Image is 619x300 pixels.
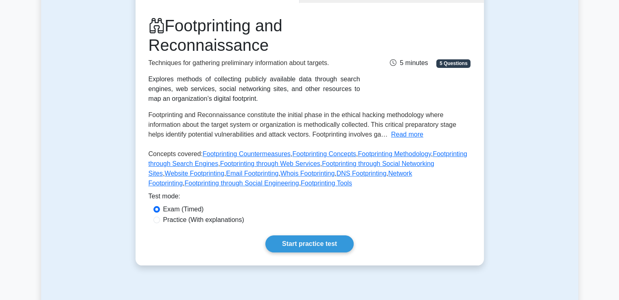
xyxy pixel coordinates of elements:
p: Concepts covered: , , , , , , , , , , , , [149,149,471,191]
a: Footprinting Countermeasures [203,150,291,157]
button: Read more [391,130,423,139]
a: Start practice test [265,235,354,252]
span: Footprinting and Reconnaissance constitute the initial phase in the ethical hacking methodology w... [149,111,457,138]
a: Footprinting Tools [301,180,352,187]
a: Whois Footprinting [280,170,335,177]
a: Network Footprinting [149,170,412,187]
span: 5 minutes [390,59,428,66]
a: Footprinting through Social Engineering [184,180,299,187]
label: Exam (Timed) [163,204,204,214]
a: Email Footprinting [226,170,278,177]
a: Footprinting Concepts [292,150,356,157]
span: 5 Questions [436,59,470,67]
label: Practice (With explanations) [163,215,244,225]
a: Footprinting through Web Services [220,160,320,167]
a: DNS Footprinting [337,170,387,177]
p: Techniques for gathering preliminary information about targets. [149,58,360,68]
h1: Footprinting and Reconnaissance [149,16,360,55]
a: Website Footprinting [165,170,224,177]
div: Explores methods of collecting publicly available data through search engines, web services, soci... [149,74,360,104]
div: Test mode: [149,191,471,204]
a: Footprinting Methodology [358,150,431,157]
